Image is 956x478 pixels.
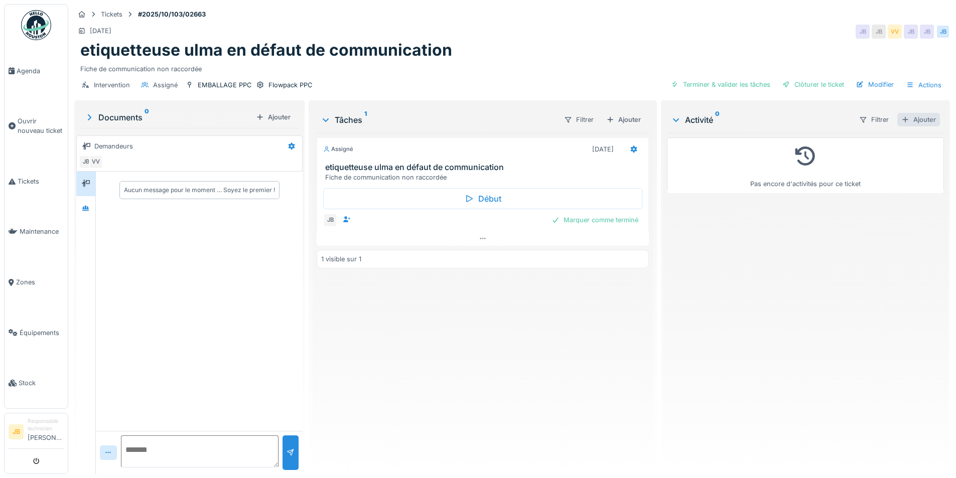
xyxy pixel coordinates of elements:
[9,424,24,439] li: JB
[897,113,940,126] div: Ajouter
[778,78,848,91] div: Clôturer le ticket
[28,417,64,446] li: [PERSON_NAME]
[5,156,68,207] a: Tickets
[18,177,64,186] span: Tickets
[904,25,918,39] div: JB
[268,80,312,90] div: Flowpack PPC
[80,41,452,60] h1: etiquetteuse ulma en défaut de communication
[19,378,64,388] span: Stock
[89,155,103,169] div: VV
[198,80,251,90] div: EMBALLAGE PPC
[673,142,937,189] div: Pas encore d'activités pour ce ticket
[5,207,68,257] a: Maintenance
[592,144,614,154] div: [DATE]
[872,25,886,39] div: JB
[21,10,51,40] img: Badge_color-CXgf-gQk.svg
[323,145,353,153] div: Assigné
[323,188,642,209] div: Début
[852,78,898,91] div: Modifier
[80,60,944,74] div: Fiche de communication non raccordée
[252,110,295,124] div: Ajouter
[902,78,946,92] div: Actions
[84,111,252,123] div: Documents
[101,10,122,19] div: Tickets
[667,78,774,91] div: Terminer & valider les tâches
[18,116,64,135] span: Ouvrir nouveau ticket
[5,358,68,408] a: Stock
[560,112,598,127] div: Filtrer
[321,254,361,264] div: 1 visible sur 1
[856,25,870,39] div: JB
[715,114,720,126] sup: 0
[855,112,893,127] div: Filtrer
[94,80,130,90] div: Intervention
[134,10,210,19] strong: #2025/10/103/02663
[325,163,644,172] h3: etiquetteuse ulma en défaut de communication
[153,80,178,90] div: Assigné
[94,141,133,151] div: Demandeurs
[9,417,64,449] a: JB Responsable technicien[PERSON_NAME]
[145,111,149,123] sup: 0
[90,26,111,36] div: [DATE]
[17,66,64,76] span: Agenda
[20,328,64,338] span: Équipements
[920,25,934,39] div: JB
[5,307,68,358] a: Équipements
[325,173,644,182] div: Fiche de communication non raccordée
[602,113,645,126] div: Ajouter
[671,114,851,126] div: Activité
[364,114,367,126] sup: 1
[28,417,64,433] div: Responsable technicien
[888,25,902,39] div: VV
[323,213,337,227] div: JB
[5,257,68,307] a: Zones
[548,213,642,227] div: Marquer comme terminé
[321,114,555,126] div: Tâches
[5,96,68,156] a: Ouvrir nouveau ticket
[5,46,68,96] a: Agenda
[124,186,275,195] div: Aucun message pour le moment … Soyez le premier !
[20,227,64,236] span: Maintenance
[16,277,64,287] span: Zones
[936,25,950,39] div: JB
[79,155,93,169] div: JB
